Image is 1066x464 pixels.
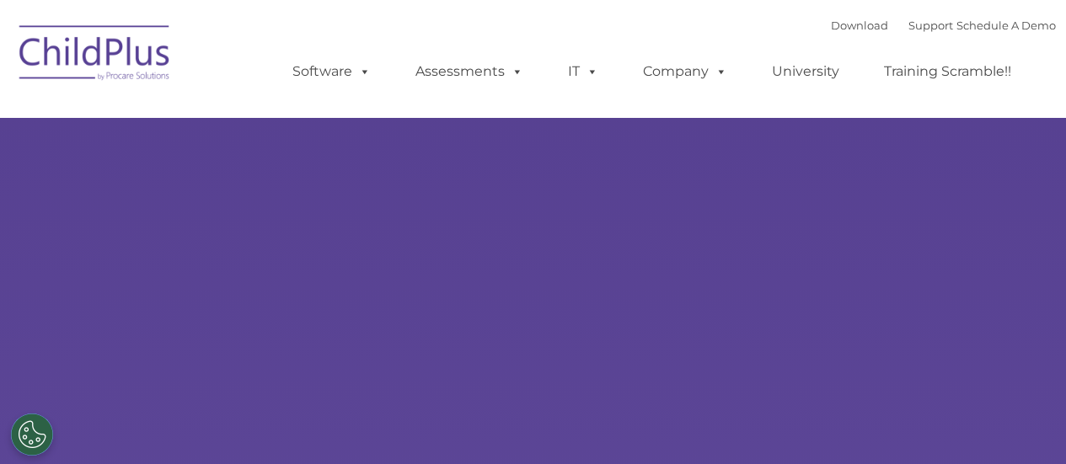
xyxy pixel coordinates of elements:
a: Company [626,55,744,88]
a: University [755,55,856,88]
a: Software [276,55,388,88]
img: ChildPlus by Procare Solutions [11,13,179,98]
a: Download [831,19,888,32]
a: Support [908,19,953,32]
a: Assessments [399,55,540,88]
font: | [831,19,1056,32]
button: Cookies Settings [11,413,53,456]
a: IT [551,55,615,88]
a: Schedule A Demo [956,19,1056,32]
a: Training Scramble!! [867,55,1028,88]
